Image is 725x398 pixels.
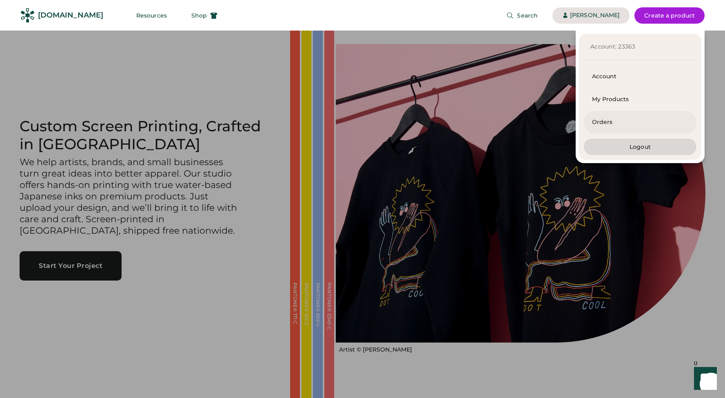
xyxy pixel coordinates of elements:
[590,43,690,51] div: Account: 23363
[38,10,103,20] div: [DOMAIN_NAME]
[592,73,688,81] div: Account
[592,118,688,126] div: Orders
[497,7,548,24] button: Search
[592,95,688,104] div: My Products
[570,11,620,20] div: [PERSON_NAME]
[126,7,177,24] button: Resources
[182,7,227,24] button: Shop
[634,7,705,24] button: Create a product
[686,361,721,396] iframe: Front Chat
[191,13,207,18] span: Shop
[20,8,35,22] img: Rendered Logo - Screens
[517,13,538,18] span: Search
[584,139,696,155] button: Logout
